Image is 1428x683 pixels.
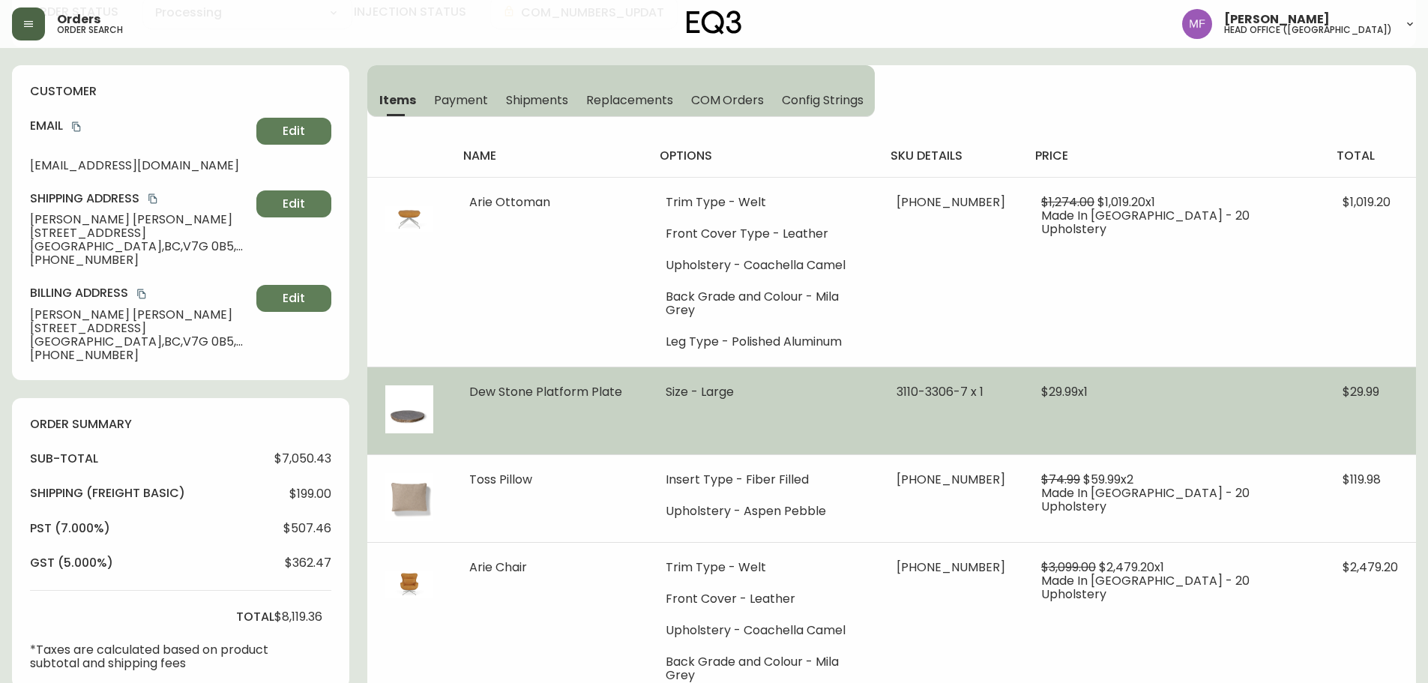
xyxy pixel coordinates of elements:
span: [STREET_ADDRESS] [30,226,250,240]
span: [PERSON_NAME] [PERSON_NAME] [30,213,250,226]
h4: Email [30,118,250,134]
span: [PHONE_NUMBER] [897,193,1005,211]
span: $2,479.20 [1343,559,1398,576]
li: Leg Type - Polished Aluminum [666,335,861,349]
h4: price [1035,148,1313,164]
h4: Shipping ( Freight Basic ) [30,485,185,502]
span: $8,119.36 [274,610,322,624]
img: 30324-71-400-1-cmcf3ue1g138a01945z46hs5t.jpg [385,561,433,609]
span: $199.00 [289,487,331,501]
span: Items [379,92,416,108]
span: $3,099.00 [1041,559,1096,576]
span: $507.46 [283,522,331,535]
li: Trim Type - Welt [666,561,861,574]
span: Toss Pillow [469,471,532,488]
button: copy [145,191,160,206]
span: $362.47 [285,556,331,570]
h4: customer [30,83,331,100]
span: $29.99 x 1 [1041,383,1088,400]
span: Arie Chair [469,559,527,576]
h4: total [1337,148,1404,164]
span: [GEOGRAPHIC_DATA] , BC , V7G 0B5 , CA [30,240,250,253]
span: Made In [GEOGRAPHIC_DATA] - 20 Upholstery [1041,572,1250,603]
span: Replacements [586,92,672,108]
h4: Shipping Address [30,190,250,207]
img: 8fb3ecef-99d8-4d23-9ce0-848d8d8ea4f4.jpg [385,385,433,433]
button: Edit [256,190,331,217]
p: *Taxes are calculated based on product subtotal and shipping fees [30,643,274,670]
span: [EMAIL_ADDRESS][DOMAIN_NAME] [30,159,250,172]
span: $1,019.20 [1343,193,1391,211]
span: $1,019.20 x 1 [1097,193,1155,211]
span: Edit [283,290,305,307]
span: [PHONE_NUMBER] [30,349,250,362]
span: [STREET_ADDRESS] [30,322,250,335]
span: $74.99 [1041,471,1080,488]
span: [GEOGRAPHIC_DATA] , BC , V7G 0B5 , CA [30,335,250,349]
h4: Billing Address [30,285,250,301]
li: Upholstery - Coachella Camel [666,259,861,272]
span: COM Orders [691,92,765,108]
li: Insert Type - Fiber Filled [666,473,861,487]
span: Arie Ottoman [469,193,550,211]
h4: name [463,148,636,164]
img: 91cf6c4ea787f0dec862db02e33d59b3 [1182,9,1212,39]
span: $29.99 [1343,383,1379,400]
span: $2,479.20 x 1 [1099,559,1164,576]
li: Front Cover - Leather [666,592,861,606]
span: $119.98 [1343,471,1381,488]
span: $7,050.43 [274,452,331,466]
li: Back Grade and Colour - Mila Grey [666,655,861,682]
span: Shipments [506,92,569,108]
h4: sku details [891,148,1011,164]
img: 30324-04-400-1-cmcf3ue2p0bm50166wsynp2ma.jpg [385,196,433,244]
button: Edit [256,285,331,312]
h4: total [236,609,274,625]
span: Made In [GEOGRAPHIC_DATA] - 20 Upholstery [1041,484,1250,515]
span: Orders [57,13,100,25]
button: copy [69,119,84,134]
span: [PHONE_NUMBER] [897,559,1005,576]
span: Config Strings [782,92,863,108]
span: 3110-3306-7 x 1 [897,383,983,400]
button: Edit [256,118,331,145]
h5: head office ([GEOGRAPHIC_DATA]) [1224,25,1392,34]
span: Edit [283,196,305,212]
li: Back Grade and Colour - Mila Grey [666,290,861,317]
span: [PHONE_NUMBER] [30,253,250,267]
li: Upholstery - Coachella Camel [666,624,861,637]
button: copy [134,286,149,301]
span: Payment [434,92,488,108]
span: $1,274.00 [1041,193,1094,211]
h4: gst (5.000%) [30,555,113,571]
span: Made In [GEOGRAPHIC_DATA] - 20 Upholstery [1041,207,1250,238]
h5: order search [57,25,123,34]
li: Size - Large [666,385,861,399]
span: $59.99 x 2 [1083,471,1133,488]
span: Dew Stone Platform Plate [469,383,622,400]
span: [PHONE_NUMBER] [897,471,1005,488]
img: ad8afcbd-3922-4109-9f6a-55bb3f320032Optional[eq3-rectangular-fabric-toss-pillow].jpg [385,473,433,521]
span: [PERSON_NAME] [PERSON_NAME] [30,308,250,322]
li: Upholstery - Aspen Pebble [666,505,861,518]
li: Front Cover Type - Leather [666,227,861,241]
h4: options [660,148,867,164]
li: Trim Type - Welt [666,196,861,209]
img: logo [687,10,742,34]
h4: order summary [30,416,331,433]
span: Edit [283,123,305,139]
span: [PERSON_NAME] [1224,13,1330,25]
h4: sub-total [30,451,98,467]
h4: pst (7.000%) [30,520,110,537]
